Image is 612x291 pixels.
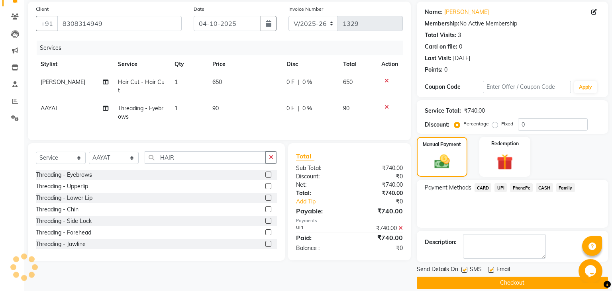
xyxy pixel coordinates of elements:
[36,229,91,237] div: Threading - Forehead
[425,107,461,115] div: Service Total:
[296,217,402,224] div: Payments
[36,217,92,225] div: Threading - Side Lock
[425,31,456,39] div: Total Visits:
[286,104,294,113] span: 0 F
[349,189,409,197] div: ₹740.00
[349,172,409,181] div: ₹0
[41,105,58,112] span: AAYAT
[463,120,489,127] label: Percentage
[170,55,208,73] th: Qty
[290,172,349,181] div: Discount:
[343,78,353,86] span: 650
[444,66,447,74] div: 0
[425,8,443,16] div: Name:
[41,78,85,86] span: [PERSON_NAME]
[286,78,294,86] span: 0 F
[212,78,222,86] span: 650
[349,206,409,216] div: ₹740.00
[425,43,457,51] div: Card on file:
[118,78,165,94] span: Hair Cut - Hair Cut
[510,183,533,192] span: PhonePe
[425,20,600,28] div: No Active Membership
[298,78,299,86] span: |
[290,233,349,242] div: Paid:
[430,153,455,170] img: _cash.svg
[296,152,314,160] span: Total
[290,164,349,172] div: Sub Total:
[175,105,178,112] span: 1
[302,104,312,113] span: 0 %
[574,81,597,93] button: Apply
[290,206,349,216] div: Payable:
[57,16,182,31] input: Search by Name/Mobile/Email/Code
[343,105,349,112] span: 90
[290,189,349,197] div: Total:
[298,104,299,113] span: |
[36,16,58,31] button: +91
[425,121,449,129] div: Discount:
[36,6,49,13] label: Client
[349,181,409,189] div: ₹740.00
[359,197,409,206] div: ₹0
[425,54,451,62] div: Last Visit:
[470,265,482,275] span: SMS
[37,41,409,55] div: Services
[288,6,323,13] label: Invoice Number
[425,184,471,192] span: Payment Methods
[417,265,458,275] span: Send Details On
[349,164,409,172] div: ₹740.00
[290,181,349,189] div: Net:
[417,277,608,289] button: Checkout
[194,6,204,13] label: Date
[483,81,571,93] input: Enter Offer / Coupon Code
[36,194,92,202] div: Threading - Lower Lip
[208,55,282,73] th: Price
[491,140,519,147] label: Redemption
[349,233,409,242] div: ₹740.00
[536,183,553,192] span: CASH
[338,55,377,73] th: Total
[302,78,312,86] span: 0 %
[349,224,409,232] div: ₹740.00
[459,43,462,51] div: 0
[496,265,510,275] span: Email
[425,238,457,246] div: Description:
[377,55,403,73] th: Action
[501,120,513,127] label: Fixed
[425,83,483,91] div: Coupon Code
[475,183,492,192] span: CARD
[36,171,92,179] div: Threading - Eyebrows
[36,240,86,248] div: Threading - Jawline
[145,151,266,164] input: Search or Scan
[290,244,349,252] div: Balance :
[579,259,604,283] iframe: chat widget
[118,105,163,120] span: Threading - Eyebrows
[113,55,170,73] th: Service
[175,78,178,86] span: 1
[36,55,113,73] th: Stylist
[290,197,359,206] a: Add Tip
[290,224,349,232] div: UPI
[425,66,443,74] div: Points:
[464,107,485,115] div: ₹740.00
[425,20,459,28] div: Membership:
[458,31,461,39] div: 3
[349,244,409,252] div: ₹0
[282,55,338,73] th: Disc
[453,54,470,62] div: [DATE]
[556,183,575,192] span: Family
[423,141,461,148] label: Manual Payment
[36,205,78,214] div: Threading - Chin
[36,182,88,191] div: Threading - Upperlip
[492,152,518,172] img: _gift.svg
[494,183,507,192] span: UPI
[444,8,489,16] a: [PERSON_NAME]
[212,105,219,112] span: 90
